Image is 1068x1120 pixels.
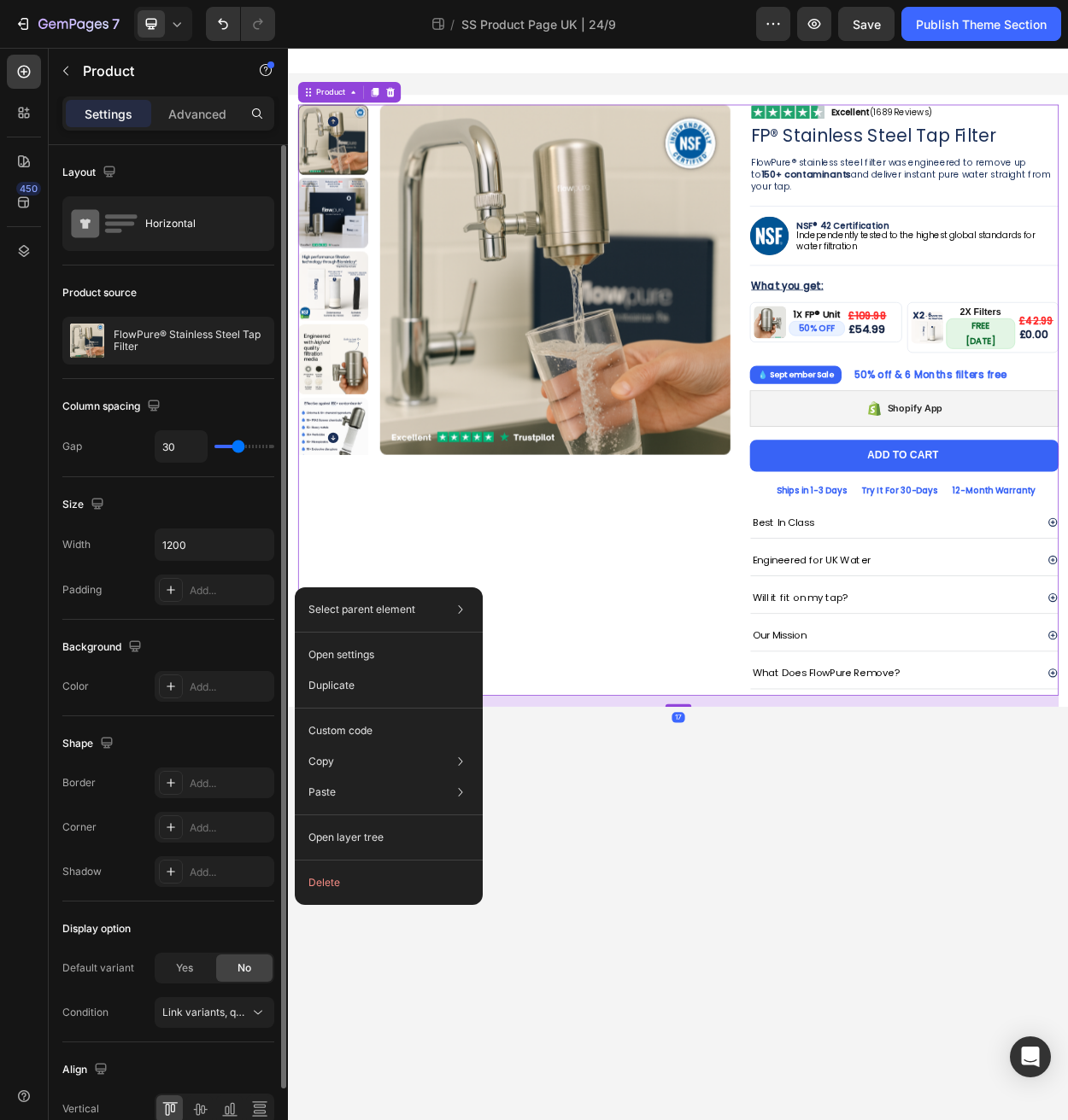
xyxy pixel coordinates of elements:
[610,710,736,733] p: Will it fit on my tap?
[308,785,336,800] p: Paste
[607,417,727,441] a: 💧 September Sale
[308,723,373,738] p: Custom code
[660,344,730,356] p: 1X FP® Unit
[788,464,860,484] div: Shopify App
[62,395,164,418] div: Column spacing
[610,809,803,832] p: What Does FlowPure Remove?
[190,583,270,598] div: Add...
[206,7,275,41] div: Undo/Redo
[62,161,120,184] div: Layout
[608,300,1011,324] p: What you get:
[83,61,228,81] p: Product
[853,17,881,32] span: Save
[176,960,193,976] span: Yes
[288,48,1068,1120] iframe: Design area
[736,363,786,376] p: £54.99
[960,370,1006,383] p: £0.00
[16,182,41,195] div: 450
[607,74,707,94] img: gempages_547265743364817678-d602d9fe-048d-41d7-a3db-ddc76606f0c4.svg
[872,572,983,592] p: 12-Month Warranty
[62,1005,109,1020] div: Condition
[190,865,270,880] div: Add...
[162,1006,414,1018] span: Link variants, quantity <br> between same products
[62,1101,99,1117] div: Vertical
[62,493,108,516] div: Size
[838,7,895,41] button: Save
[916,15,1047,33] div: Publish Theme Section
[62,439,82,454] div: Gap
[62,820,97,835] div: Corner
[877,355,943,395] p: FREE [DATE]
[743,420,943,438] strong: 50% off & 6 Months filters free
[308,647,374,662] p: Open settings
[761,527,855,545] div: Add to cart
[1010,1036,1051,1077] div: Open Intercom Messenger
[901,7,1061,41] button: Publish Theme Section
[62,582,102,598] div: Padding
[62,679,89,694] div: Color
[62,537,91,552] div: Width
[866,341,954,353] p: 2X Filters
[607,221,658,272] img: gempages_547265743364817678-6f380521-50be-41c1-bac4-79689ee4dba4.svg
[610,760,681,783] p: Our Mission
[238,960,251,976] span: No
[62,285,137,300] div: Product source
[504,872,521,886] div: 17
[610,611,691,634] p: Best In Class
[735,342,788,361] div: £109.98
[62,732,117,755] div: Shape
[753,572,854,592] p: Try It For 30-Days
[168,105,226,123] p: Advanced
[62,636,145,659] div: Background
[608,143,1011,190] p: FlowPure® stainless steel filter was engineered to remove up to and deliver instant pure water st...
[85,105,132,123] p: Settings
[112,14,120,34] p: 7
[145,204,249,243] div: Horizontal
[7,7,127,41] button: 7
[190,776,270,791] div: Add...
[607,98,1012,131] h2: FP® Stainless Steel Tap Filter
[642,572,734,592] p: Ships in 1-3 Days
[712,77,1012,91] h2: (1689 Reviews)
[450,15,455,33] span: /
[671,359,719,378] p: 50% OFF
[658,342,731,358] div: Rich Text Editor. Editing area: main
[302,867,476,898] button: Delete
[155,997,274,1028] button: Link variants, quantity <br> between same products
[114,329,267,353] p: FlowPure® Stainless Steel Tap Filter
[713,76,764,92] strong: Excellent
[819,346,861,388] img: gempages_547265743364817678-60191aa3-43ff-44c9-8869-02aa8b45104f.svg
[461,15,616,33] span: SS Product Page UK | 24/9
[190,680,270,695] div: Add...
[668,225,789,242] strong: NSF® 42 Certification
[658,359,731,378] button: <p>50% OFF</p>
[62,960,134,976] div: Default variant
[308,678,355,693] p: Duplicate
[865,355,956,395] button: <p>FREE TODAY</p>
[62,864,102,879] div: Shadow
[308,830,384,845] p: Open layer tree
[190,820,270,836] div: Add...
[62,921,131,936] div: Display option
[156,529,273,560] input: Auto
[62,775,96,790] div: Border
[607,515,1012,557] button: Add to cart
[33,50,79,66] div: Product
[62,1059,111,1082] div: Align
[70,324,104,358] img: product feature img
[308,754,334,769] p: Copy
[960,349,1006,367] s: £42.99
[612,339,654,382] img: gempages_547265743364817678-e96323b9-580c-4691-b64b-c9481ffc4b50.svg
[621,157,740,174] strong: 150+ contaminants
[668,238,982,268] span: Independently tested to the highest global standards for water filtration
[610,663,766,681] span: Engineered for UK Water
[156,431,207,462] input: Auto
[308,602,415,617] p: Select parent element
